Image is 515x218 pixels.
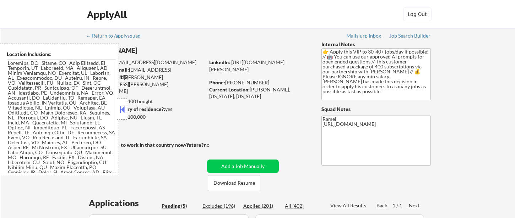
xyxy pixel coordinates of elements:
[86,106,202,113] div: yes
[389,33,431,40] a: Job Search Builder
[86,33,147,38] div: ← Return to /applysquad
[209,86,310,100] div: [PERSON_NAME], [US_STATE], [US_STATE]
[209,79,225,85] strong: Phone:
[209,59,230,65] strong: LinkedIn:
[162,202,197,209] div: Pending (5)
[87,66,205,80] div: [EMAIL_ADDRESS][DOMAIN_NAME]
[321,106,431,113] div: Squad Notes
[346,33,382,40] a: Mailslurp Inbox
[330,202,368,209] div: View All Results
[202,202,238,209] div: Excluded (196)
[204,141,224,149] div: no
[87,46,233,55] div: [PERSON_NAME]
[209,79,310,86] div: [PHONE_NUMBER]
[392,202,409,209] div: 1 / 1
[285,202,320,209] div: All (402)
[209,59,284,72] a: [URL][DOMAIN_NAME][PERSON_NAME]
[86,113,205,121] div: $100,000
[376,202,388,209] div: Back
[86,98,205,105] div: 197 sent / 400 bought
[321,41,431,48] div: Internal Notes
[87,142,205,148] strong: Will need Visa to work in that country now/future?:
[243,202,279,209] div: Applied (201)
[86,33,147,40] a: ← Return to /applysquad
[87,9,129,21] div: ApplyAll
[346,33,382,38] div: Mailslurp Inbox
[7,51,116,58] div: Location Inclusions:
[208,175,260,191] button: Download Resume
[87,59,205,66] div: [EMAIL_ADDRESS][DOMAIN_NAME]
[209,86,250,93] strong: Current Location:
[403,7,432,21] button: Log Out
[207,160,279,173] button: Add a Job Manually
[89,199,159,207] div: Applications
[389,33,431,38] div: Job Search Builder
[409,202,420,209] div: Next
[87,74,205,95] div: [PERSON_NAME][EMAIL_ADDRESS][PERSON_NAME][DOMAIN_NAME]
